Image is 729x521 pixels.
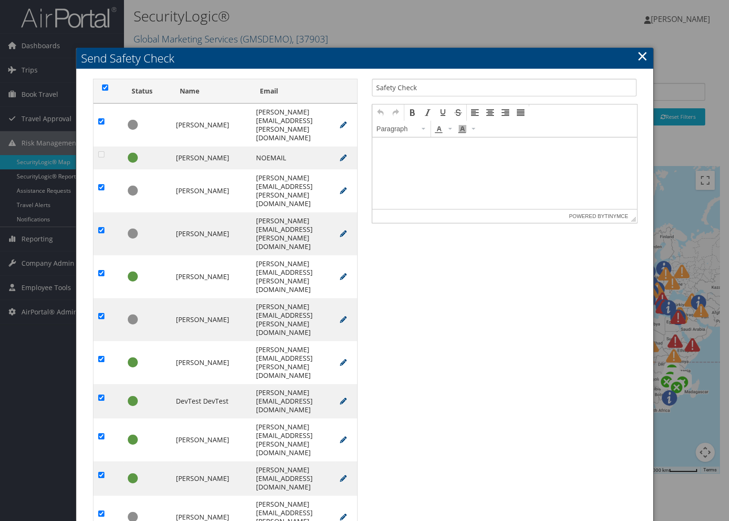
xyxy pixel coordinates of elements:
[171,212,251,255] td: [PERSON_NAME]
[372,79,637,96] input: Subject
[76,48,653,69] h2: Send Safety Check
[251,212,335,255] td: [PERSON_NAME][EMAIL_ADDRESS][PERSON_NAME][DOMAIN_NAME]
[251,341,335,384] td: [PERSON_NAME][EMAIL_ADDRESS][PERSON_NAME][DOMAIN_NAME]
[372,137,637,209] iframe: Rich Text Area. Press ALT-F9 for menu. Press ALT-F10 for toolbar. Press ALT-0 for help
[455,122,478,136] div: Background color
[405,105,420,120] div: Bold
[251,169,335,212] td: [PERSON_NAME][EMAIL_ADDRESS][PERSON_NAME][DOMAIN_NAME]
[251,384,335,418] td: [PERSON_NAME][EMAIL_ADDRESS][DOMAIN_NAME]
[123,79,171,104] th: Status
[251,255,335,298] td: [PERSON_NAME][EMAIL_ADDRESS][PERSON_NAME][DOMAIN_NAME]
[432,122,454,136] div: Text color
[421,105,435,120] div: Italic
[377,124,420,134] span: Paragraph
[389,105,403,120] div: Redo
[171,298,251,341] td: [PERSON_NAME]
[171,104,251,146] td: [PERSON_NAME]
[468,105,482,120] div: Align left
[605,213,628,219] a: tinymce
[251,104,335,146] td: [PERSON_NAME][EMAIL_ADDRESS][PERSON_NAME][DOMAIN_NAME]
[171,169,251,212] td: [PERSON_NAME]
[171,146,251,169] td: [PERSON_NAME]
[171,255,251,298] td: [PERSON_NAME]
[251,79,335,104] th: Email
[513,105,528,120] div: Justify
[171,461,251,496] td: [PERSON_NAME]
[436,105,450,120] div: Underline
[251,298,335,341] td: [PERSON_NAME][EMAIL_ADDRESS][PERSON_NAME][DOMAIN_NAME]
[373,105,388,120] div: Undo
[171,418,251,461] td: [PERSON_NAME]
[251,146,335,169] td: NOEMAIL
[251,461,335,496] td: [PERSON_NAME][EMAIL_ADDRESS][DOMAIN_NAME]
[483,105,497,120] div: Align center
[569,209,628,223] span: Powered by
[171,79,251,104] th: Name
[171,384,251,418] td: DevTest DevTest
[451,105,465,120] div: Strikethrough
[171,341,251,384] td: [PERSON_NAME]
[251,418,335,461] td: [PERSON_NAME][EMAIL_ADDRESS][PERSON_NAME][DOMAIN_NAME]
[498,105,513,120] div: Align right
[637,46,648,65] a: Close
